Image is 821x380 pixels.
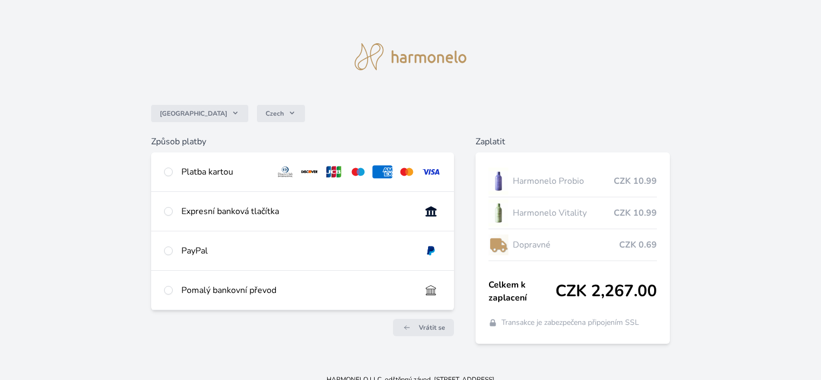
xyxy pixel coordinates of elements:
[397,165,417,178] img: mc.svg
[421,284,441,297] img: bankTransfer_IBAN.svg
[614,175,657,188] span: CZK 10.99
[501,317,639,328] span: Transakce je zabezpečena připojením SSL
[513,175,613,188] span: Harmonelo Probio
[393,319,454,336] a: Vrátit se
[266,109,284,118] span: Czech
[513,206,613,219] span: Harmonelo Vitality
[476,135,670,148] h6: Zaplatit
[300,165,320,178] img: discover.svg
[619,238,657,251] span: CZK 0.69
[488,278,555,304] span: Celkem k zaplacení
[355,43,467,70] img: logo.svg
[513,238,619,251] span: Dopravné
[488,231,509,258] img: delivery-lo.png
[488,168,509,195] img: CLEAN_PROBIO_se_stinem_x-lo.jpg
[181,205,412,218] div: Expresní banková tlačítka
[488,199,509,226] img: CLEAN_VITALITY_se_stinem_x-lo.jpg
[372,165,392,178] img: amex.svg
[181,244,412,257] div: PayPal
[160,109,227,118] span: [GEOGRAPHIC_DATA]
[275,165,295,178] img: diners.svg
[421,165,441,178] img: visa.svg
[181,284,412,297] div: Pomalý bankovní převod
[348,165,368,178] img: maestro.svg
[555,282,657,301] span: CZK 2,267.00
[421,205,441,218] img: onlineBanking_CZ.svg
[421,244,441,257] img: paypal.svg
[324,165,344,178] img: jcb.svg
[614,206,657,219] span: CZK 10.99
[419,323,445,332] span: Vrátit se
[151,105,248,122] button: [GEOGRAPHIC_DATA]
[151,135,453,148] h6: Způsob platby
[181,165,267,178] div: Platba kartou
[257,105,305,122] button: Czech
